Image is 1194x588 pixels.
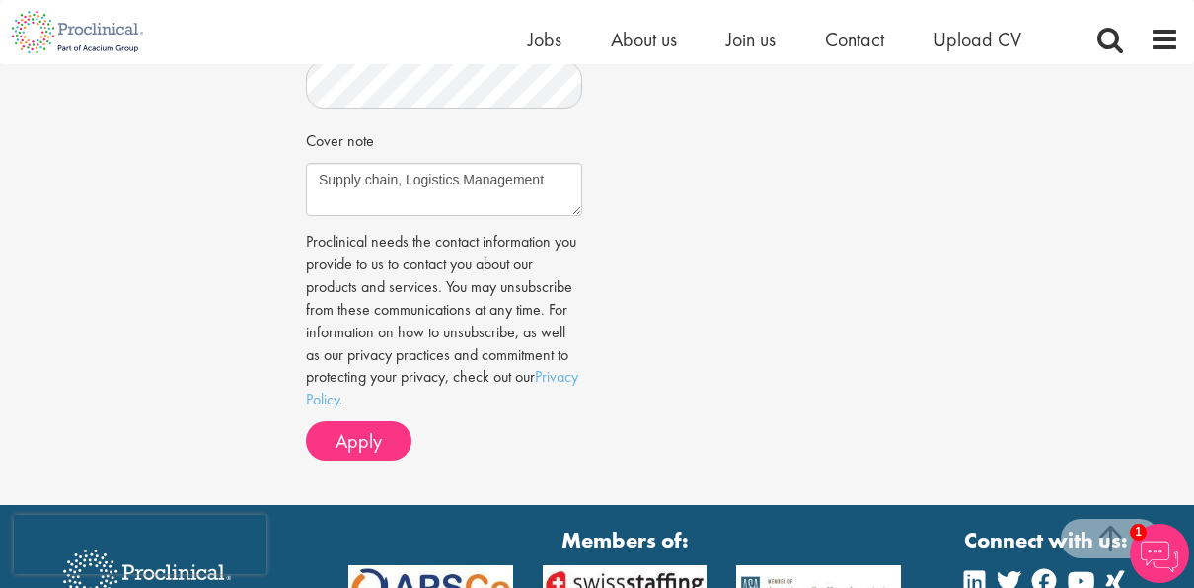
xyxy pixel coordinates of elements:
strong: Members of: [348,525,901,555]
label: Cover note [306,123,374,153]
span: 1 [1130,524,1147,541]
a: About us [611,27,677,52]
strong: Connect with us: [964,525,1132,555]
a: Join us [726,27,776,52]
iframe: reCAPTCHA [14,515,266,574]
button: Apply [306,421,411,461]
textarea: Supply chain, Logistics Management [306,163,582,216]
a: Jobs [528,27,561,52]
img: Chatbot [1130,524,1189,583]
p: Proclinical needs the contact information you provide to us to contact you about our products and... [306,231,582,411]
a: Privacy Policy [306,366,578,409]
a: Upload CV [933,27,1021,52]
span: Apply [336,428,382,454]
a: Contact [825,27,884,52]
